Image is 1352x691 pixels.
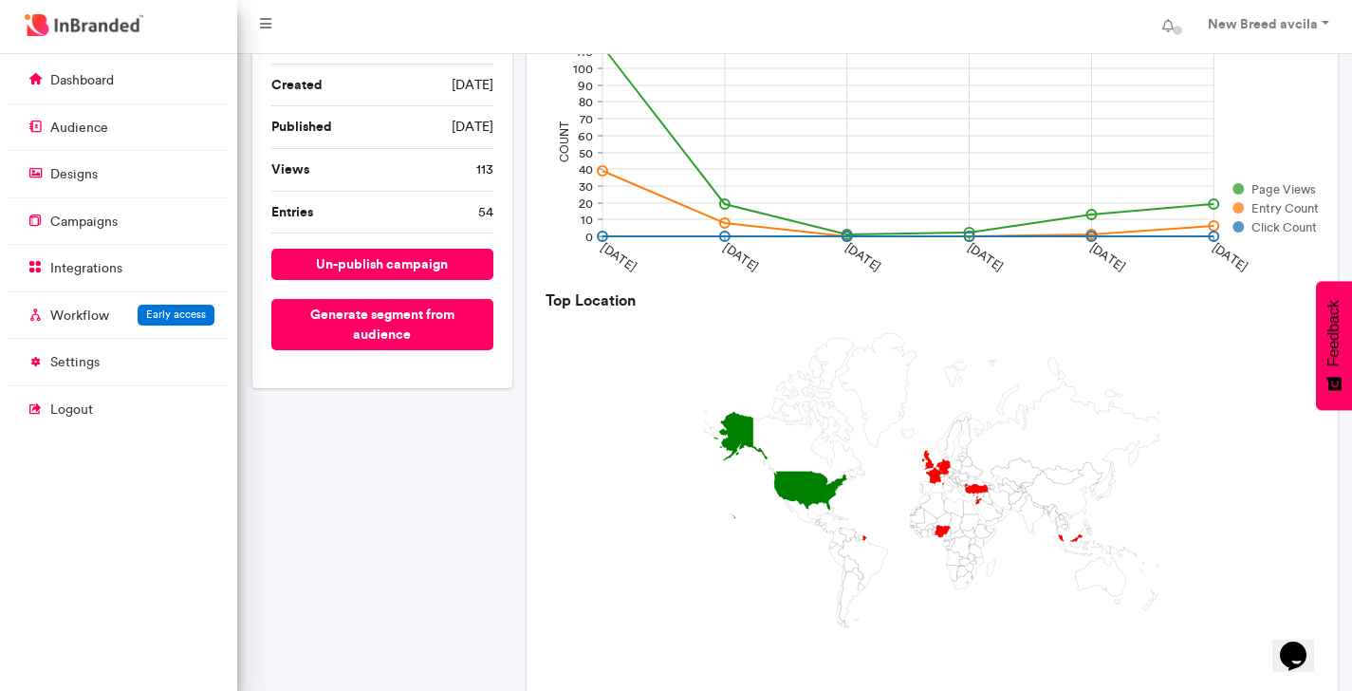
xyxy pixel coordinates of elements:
[50,213,118,232] p: campaigns
[1210,240,1250,274] text: [DATE]
[579,162,593,177] text: 40
[8,62,230,98] a: dashboard
[1325,300,1343,366] span: Feedback
[50,259,122,278] p: integrations
[578,79,593,93] text: 90
[452,118,493,137] span: [DATE]
[843,240,884,274] text: [DATE]
[579,146,593,160] text: 50
[271,299,494,350] button: Generate segment from audience
[579,95,593,109] text: 80
[8,297,230,333] a: WorkflowEarly access
[50,71,114,90] p: dashboard
[1316,281,1352,410] button: Feedback - Show survey
[965,240,1006,274] text: [DATE]
[478,203,493,222] span: 54
[1208,15,1318,32] strong: New Breed avcila
[271,203,313,220] b: Entries
[599,240,639,274] text: [DATE]
[721,240,762,274] text: [DATE]
[146,308,206,321] span: Early access
[50,307,109,326] p: Workflow
[20,9,148,41] img: InBranded Logo
[579,196,593,211] text: 20
[585,230,593,244] text: 0
[581,213,593,227] text: 10
[579,179,593,194] text: 30
[271,76,323,93] b: Created
[1189,8,1344,46] a: New Breed avcila
[50,353,100,372] p: settings
[271,160,309,177] b: Views
[580,112,593,126] text: 70
[476,160,493,179] span: 113
[50,401,93,420] p: logout
[8,250,230,286] a: integrations
[8,344,230,380] a: settings
[558,121,571,162] text: COUNT
[8,156,230,192] a: designs
[271,118,332,135] b: Published
[573,62,593,76] text: 100
[50,165,98,184] p: designs
[452,76,493,95] span: [DATE]
[8,203,230,239] a: campaigns
[578,129,593,143] text: 60
[8,109,230,145] a: audience
[50,119,108,138] p: audience
[1087,240,1128,274] text: [DATE]
[271,249,494,280] button: un-publish campaign
[546,291,1318,309] h6: Top Location
[1272,615,1333,672] iframe: chat widget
